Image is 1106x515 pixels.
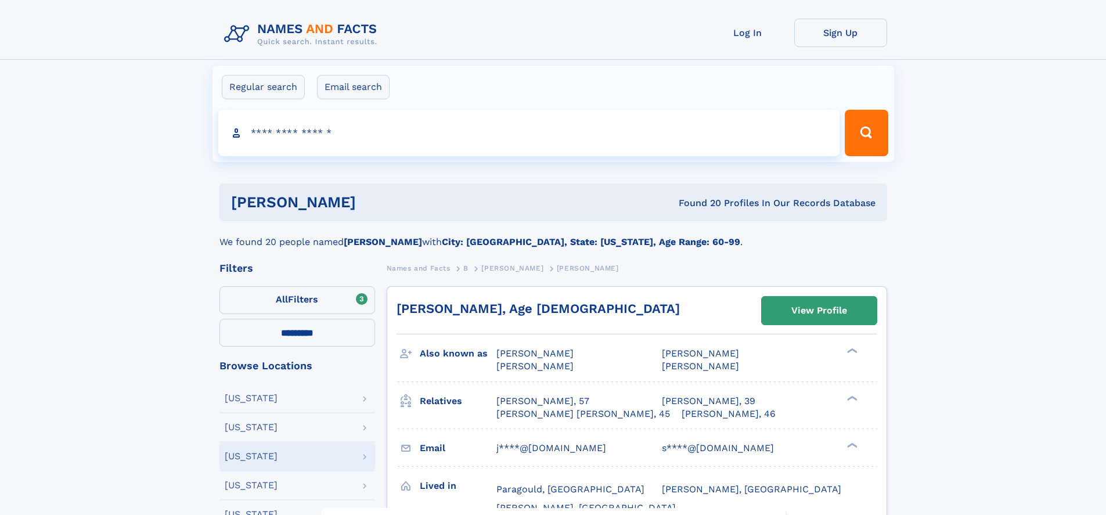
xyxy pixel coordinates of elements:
div: Found 20 Profiles In Our Records Database [517,197,876,210]
a: [PERSON_NAME] [PERSON_NAME], 45 [496,408,670,420]
div: ❯ [844,441,858,449]
label: Filters [219,286,375,314]
div: View Profile [791,297,847,324]
div: [US_STATE] [225,394,278,403]
div: Filters [219,263,375,273]
span: [PERSON_NAME] [496,348,574,359]
h3: Also known as [420,344,496,363]
h3: Lived in [420,476,496,496]
h3: Relatives [420,391,496,411]
a: [PERSON_NAME], 57 [496,395,589,408]
a: Sign Up [794,19,887,47]
a: [PERSON_NAME], 46 [682,408,776,420]
div: ❯ [844,347,858,355]
span: Paragould, [GEOGRAPHIC_DATA] [496,484,644,495]
a: View Profile [762,297,877,325]
a: [PERSON_NAME], 39 [662,395,755,408]
span: [PERSON_NAME] [481,264,543,272]
span: [PERSON_NAME] [557,264,619,272]
b: [PERSON_NAME] [344,236,422,247]
b: City: [GEOGRAPHIC_DATA], State: [US_STATE], Age Range: 60-99 [442,236,740,247]
span: B [463,264,469,272]
div: ❯ [844,394,858,402]
a: [PERSON_NAME], Age [DEMOGRAPHIC_DATA] [397,301,680,316]
span: [PERSON_NAME], [GEOGRAPHIC_DATA] [496,502,676,513]
div: [US_STATE] [225,423,278,432]
a: Names and Facts [387,261,451,275]
div: We found 20 people named with . [219,221,887,249]
input: search input [218,110,840,156]
a: Log In [701,19,794,47]
label: Email search [317,75,390,99]
span: [PERSON_NAME], [GEOGRAPHIC_DATA] [662,484,841,495]
img: Logo Names and Facts [219,19,387,50]
label: Regular search [222,75,305,99]
span: All [276,294,288,305]
span: [PERSON_NAME] [496,361,574,372]
h1: [PERSON_NAME] [231,195,517,210]
h3: Email [420,438,496,458]
div: [US_STATE] [225,452,278,461]
button: Search Button [845,110,888,156]
div: [US_STATE] [225,481,278,490]
span: [PERSON_NAME] [662,361,739,372]
a: B [463,261,469,275]
a: [PERSON_NAME] [481,261,543,275]
div: Browse Locations [219,361,375,371]
span: [PERSON_NAME] [662,348,739,359]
